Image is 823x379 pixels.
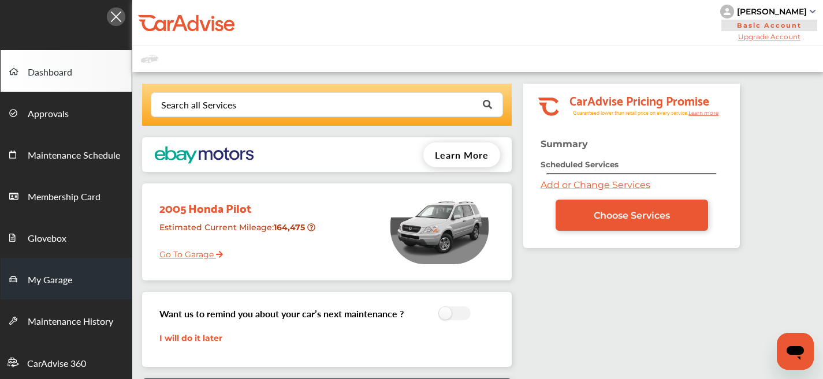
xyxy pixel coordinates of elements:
[28,190,100,205] span: Membership Card
[573,109,688,117] tspan: Guaranteed lower than retail price on every service.
[107,7,125,26] img: Icon.5fd9dcc7.svg
[1,133,132,175] a: Maintenance Schedule
[777,333,814,370] iframe: Button to launch messaging window
[720,32,818,41] span: Upgrade Account
[569,89,709,110] tspan: CarAdvise Pricing Promise
[27,357,86,372] span: CarAdvise 360
[1,216,132,258] a: Glovebox
[28,273,72,288] span: My Garage
[1,175,132,216] a: Membership Card
[159,333,222,343] a: I will do it later
[151,217,320,247] div: Estimated Current Mileage :
[28,107,69,122] span: Approvals
[274,222,307,232] strong: 164,475
[28,314,113,329] span: Maintenance History
[161,100,236,110] div: Search all Services
[28,231,66,246] span: Glovebox
[1,50,132,92] a: Dashboard
[594,210,670,221] span: Choose Services
[688,110,719,116] tspan: Learn more
[720,5,734,18] img: knH8PDtVvWoAbQRylUukY18CTiRevjo20fAtgn5MLBQj4uumYvk2MzTtcAIzfGAtb1XOLVMAvhLuqoNAbL4reqehy0jehNKdM...
[1,299,132,341] a: Maintenance History
[721,20,817,31] span: Basic Account
[1,92,132,133] a: Approvals
[151,189,320,217] div: 2005 Honda Pilot
[810,10,815,13] img: sCxJUJ+qAmfqhQGDUl18vwLg4ZYJ6CxN7XmbOMBAAAAAElFTkSuQmCC
[28,148,120,163] span: Maintenance Schedule
[1,258,132,299] a: My Garage
[159,307,404,320] h3: Want us to remind you about your car’s next maintenance ?
[541,138,588,149] strong: Summary
[390,189,489,264] img: mobile_2226_st0640_046.jpg
[141,52,158,66] img: placeholder_car.fcab19be.svg
[541,160,619,169] strong: Scheduled Services
[737,6,807,17] div: [PERSON_NAME]
[151,241,223,262] a: Go To Garage
[435,148,489,162] span: Learn More
[541,179,650,190] a: Add or Change Services
[28,65,72,80] span: Dashboard
[556,200,708,231] a: Choose Services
